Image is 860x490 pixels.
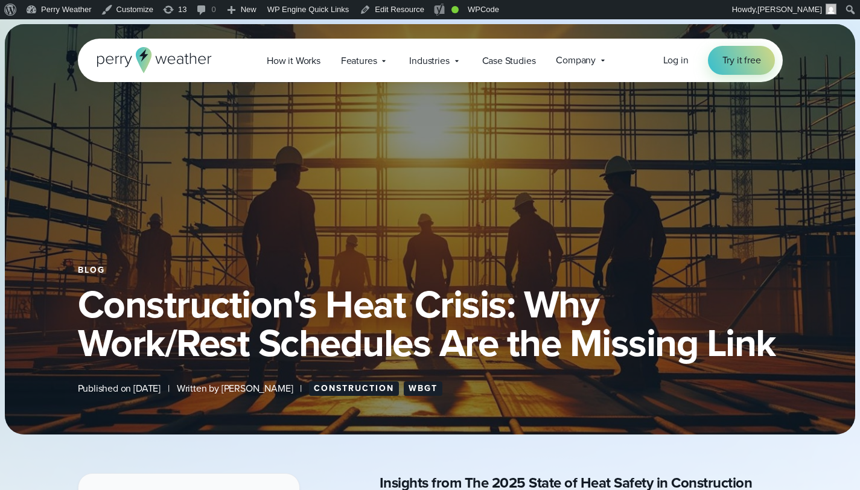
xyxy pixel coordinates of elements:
div: Blog [78,266,783,275]
a: WBGT [404,381,442,396]
h1: Construction's Heat Crisis: Why Work/Rest Schedules Are the Missing Link [78,285,783,362]
a: Try it free [708,46,776,75]
span: | [168,381,170,396]
span: How it Works [267,54,320,68]
a: Construction [309,381,399,396]
a: Log in [663,53,689,68]
span: Case Studies [482,54,536,68]
a: How it Works [256,48,331,73]
span: Written by [PERSON_NAME] [177,381,293,396]
span: Published on [DATE] [78,381,161,396]
div: Good [451,6,459,13]
a: Case Studies [472,48,546,73]
span: [PERSON_NAME] [757,5,822,14]
span: | [300,381,302,396]
span: Try it free [722,53,761,68]
span: Features [341,54,377,68]
span: Company [556,53,596,68]
span: Industries [409,54,449,68]
span: Log in [663,53,689,67]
